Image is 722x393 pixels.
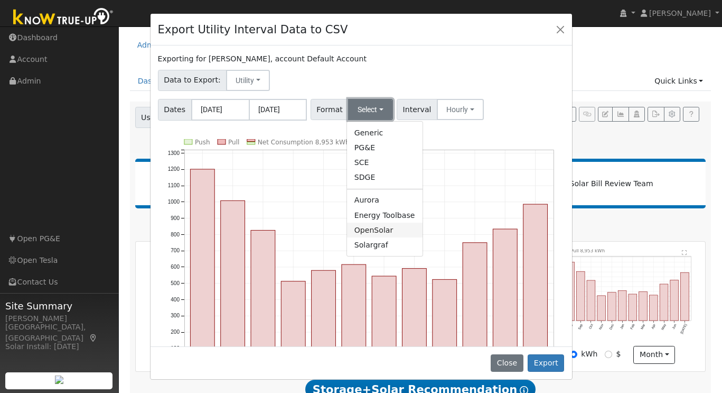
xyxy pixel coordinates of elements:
[171,264,180,270] text: 600
[347,223,423,237] a: OpenSolar
[167,199,180,205] text: 1000
[311,99,349,120] span: Format
[158,21,348,38] h4: Export Utility Interval Data to CSV
[402,269,427,365] rect: onclick=""
[493,229,518,364] rect: onclick=""
[348,99,393,120] button: Select
[190,169,214,365] rect: onclick=""
[347,193,423,208] a: Aurora
[528,354,564,372] button: Export
[167,182,180,188] text: 1100
[171,248,180,253] text: 700
[281,281,305,365] rect: onclick=""
[251,230,275,364] rect: onclick=""
[220,200,245,364] rect: onclick=""
[171,329,180,335] text: 200
[347,140,423,155] a: PG&E
[347,156,423,170] a: SCE
[158,99,192,121] span: Dates
[158,70,227,91] span: Data to Export:
[433,279,457,364] rect: onclick=""
[226,70,270,91] button: Utility
[171,280,180,286] text: 500
[347,237,423,252] a: Solargraf
[195,139,210,146] text: Push
[171,345,180,351] text: 100
[463,243,487,365] rect: onclick=""
[171,313,180,319] text: 300
[437,99,484,120] button: Hourly
[312,270,336,364] rect: onclick=""
[491,354,523,372] button: Close
[228,139,239,146] text: Pull
[171,232,180,237] text: 800
[397,99,437,120] span: Interval
[258,139,350,146] text: Net Consumption 8,953 kWh
[158,53,367,65] label: Exporting for [PERSON_NAME], account Default Account
[342,264,366,364] rect: onclick=""
[523,204,548,364] rect: onclick=""
[171,215,180,221] text: 900
[553,22,568,36] button: Close
[372,276,396,364] rect: onclick=""
[347,170,423,185] a: SDGE
[167,150,180,156] text: 1300
[347,208,423,223] a: Energy Toolbase
[171,297,180,303] text: 400
[167,166,180,172] text: 1200
[347,125,423,140] a: Generic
